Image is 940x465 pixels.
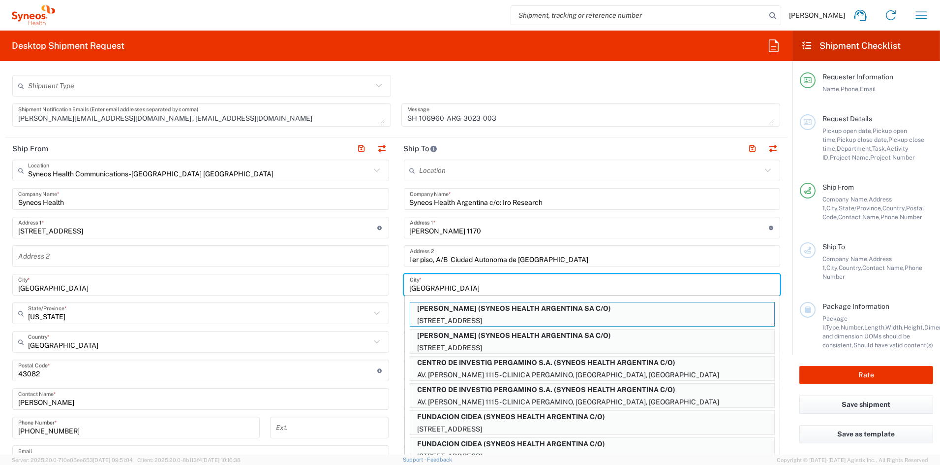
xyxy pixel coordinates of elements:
[202,457,241,463] span: [DATE] 10:16:38
[839,204,882,212] span: State/Province,
[822,243,845,251] span: Ship To
[404,144,438,154] h2: Ship To
[410,369,774,381] p: AV. [PERSON_NAME] 1115 - CLINICA PERGAMINO, [GEOGRAPHIC_DATA], [GEOGRAPHIC_DATA]
[822,315,848,331] span: Package 1:
[830,154,870,161] span: Project Name,
[822,255,869,263] span: Company Name,
[799,425,933,443] button: Save as template
[410,384,774,396] p: CENTRO DE INVESTIG PERGAMINO S.A. (SYNEOS HEALTH ARGENTINA C/O)
[838,213,880,221] span: Contact Name,
[837,145,872,152] span: Department,
[864,324,885,331] span: Length,
[826,264,839,271] span: City,
[410,411,774,423] p: FUNDACION CIDEA (SYNEOS HEALTH ARGENTINA C/O)
[799,396,933,414] button: Save shipment
[822,196,869,203] span: Company Name,
[789,11,845,20] span: [PERSON_NAME]
[822,73,893,81] span: Requester Information
[822,115,872,123] span: Request Details
[410,438,774,450] p: FUNDACION CIDEA (SYNEOS HEALTH ARGENTINA C/O)
[882,204,906,212] span: Country,
[880,213,922,221] span: Phone Number
[822,85,841,93] span: Name,
[841,324,864,331] span: Number,
[12,40,124,52] h2: Desktop Shipment Request
[410,315,774,327] p: [STREET_ADDRESS]
[841,85,860,93] span: Phone,
[872,145,886,152] span: Task,
[410,342,774,354] p: [STREET_ADDRESS]
[837,136,888,143] span: Pickup close date,
[860,85,876,93] span: Email
[410,330,774,342] p: ANAHI YANEZ (SYNEOS HEALTH ARGENTINA SA C/O)
[410,302,774,315] p: ANAHI YANEZ (SYNEOS HEALTH ARGENTINA SA C/O)
[853,341,933,349] span: Should have valid content(s)
[870,154,915,161] span: Project Number
[12,457,133,463] span: Server: 2025.20.0-710e05ee653
[799,366,933,384] button: Rate
[410,450,774,463] p: [STREET_ADDRESS]
[137,457,241,463] span: Client: 2025.20.0-8b113f4
[826,204,839,212] span: City,
[410,396,774,408] p: AV. [PERSON_NAME] 1115 - CLINICA PERGAMINO, [GEOGRAPHIC_DATA], [GEOGRAPHIC_DATA]
[822,302,889,310] span: Package Information
[427,457,452,463] a: Feedback
[511,6,766,25] input: Shipment, tracking or reference number
[777,456,928,465] span: Copyright © [DATE]-[DATE] Agistix Inc., All Rights Reserved
[862,264,905,271] span: Contact Name,
[904,324,924,331] span: Height,
[839,264,862,271] span: Country,
[93,457,133,463] span: [DATE] 09:51:04
[826,324,841,331] span: Type,
[822,127,873,134] span: Pickup open date,
[12,144,48,154] h2: Ship From
[403,457,427,463] a: Support
[822,183,854,191] span: Ship From
[410,357,774,369] p: CENTRO DE INVESTIG PERGAMINO S.A. (SYNEOS HEALTH ARGENTINA C/O)
[410,423,774,435] p: [STREET_ADDRESS]
[801,40,901,52] h2: Shipment Checklist
[885,324,904,331] span: Width,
